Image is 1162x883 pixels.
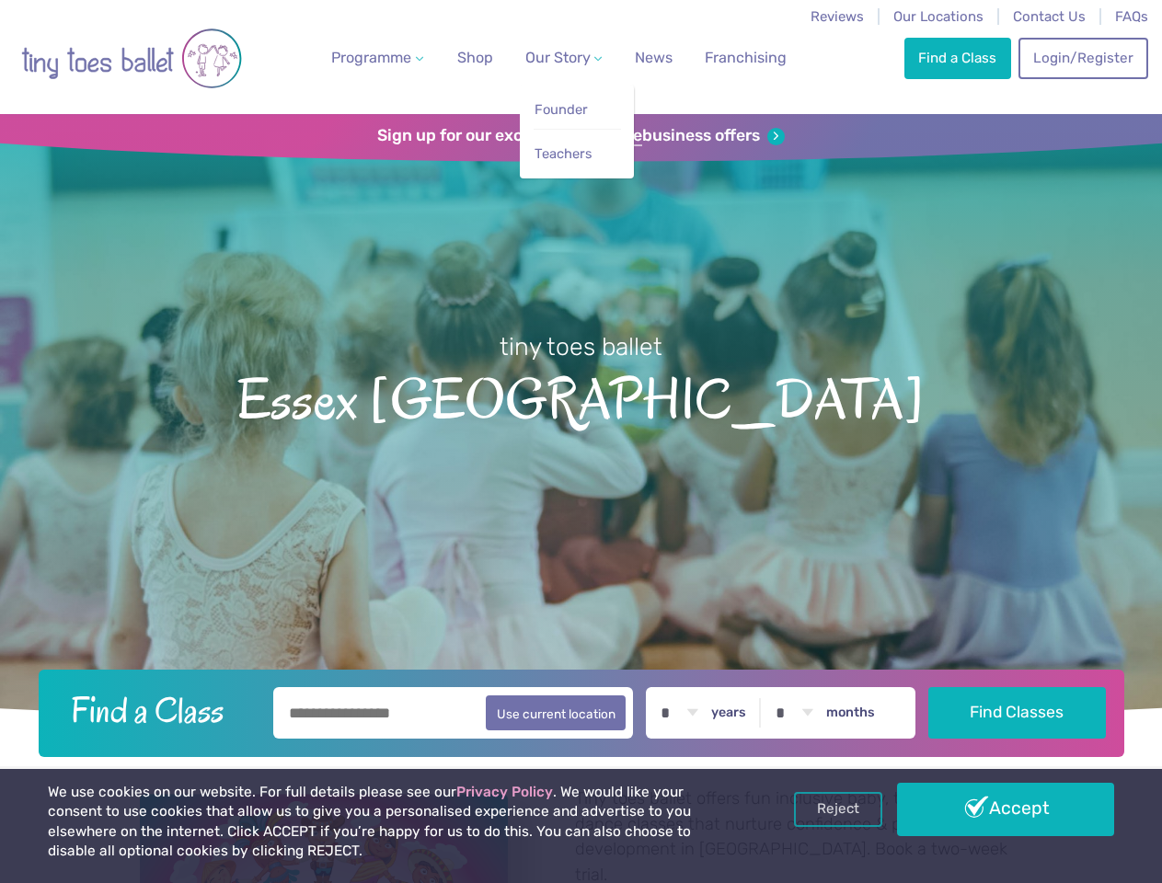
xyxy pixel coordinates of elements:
[534,137,621,171] a: Teachers
[1018,38,1147,78] a: Login/Register
[29,363,1133,431] span: Essex [GEOGRAPHIC_DATA]
[893,8,984,25] a: Our Locations
[456,784,553,800] a: Privacy Policy
[56,687,260,733] h2: Find a Class
[324,40,431,76] a: Programme
[377,126,785,146] a: Sign up for our exclusivefranchisebusiness offers
[794,792,882,827] a: Reject
[48,783,741,862] p: We use cookies on our website. For full details please see our . We would like your consent to us...
[635,49,673,66] span: News
[500,332,662,361] small: tiny toes ballet
[525,49,591,66] span: Our Story
[697,40,794,76] a: Franchising
[517,40,609,76] a: Our Story
[535,101,588,118] span: Founder
[897,783,1114,836] a: Accept
[826,705,875,721] label: months
[331,49,411,66] span: Programme
[457,49,493,66] span: Shop
[928,687,1106,739] button: Find Classes
[1115,8,1148,25] a: FAQs
[627,40,680,76] a: News
[450,40,500,76] a: Shop
[21,12,242,105] img: tiny toes ballet
[811,8,864,25] a: Reviews
[705,49,787,66] span: Franchising
[904,38,1011,78] a: Find a Class
[486,695,627,730] button: Use current location
[1013,8,1086,25] a: Contact Us
[535,145,592,162] span: Teachers
[534,93,621,127] a: Founder
[711,705,746,721] label: years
